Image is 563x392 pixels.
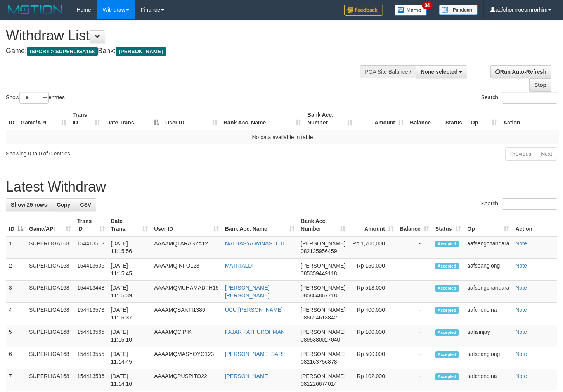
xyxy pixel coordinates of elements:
td: [DATE] 11:15:56 [108,236,151,259]
td: 154413555 [74,347,108,369]
td: aafseanglong [464,347,512,369]
td: 1 [6,236,26,259]
a: Show 25 rows [6,198,52,211]
td: aafchendina [464,369,512,391]
th: Balance [407,108,442,130]
a: Copy [52,198,75,211]
img: MOTION_logo.png [6,4,65,16]
span: [PERSON_NAME] [301,285,345,291]
td: 2 [6,259,26,281]
a: Next [536,147,557,161]
td: Rp 400,000 [348,303,397,325]
td: AAAAMQCIPIK [151,325,222,347]
span: Accepted [435,307,459,314]
th: Trans ID: activate to sort column ascending [74,214,108,236]
td: [DATE] 11:15:45 [108,259,151,281]
a: Note [515,373,527,379]
span: Copy [57,202,70,208]
span: [PERSON_NAME] [301,329,345,335]
td: - [397,236,432,259]
h4: Game: Bank: [6,47,367,55]
th: Status: activate to sort column ascending [432,214,464,236]
label: Search: [481,92,557,104]
span: Accepted [435,373,459,380]
th: User ID: activate to sort column ascending [162,108,220,130]
img: Feedback.jpg [344,5,383,16]
a: Note [515,262,527,269]
span: Accepted [435,351,459,358]
a: UCU [PERSON_NAME] [225,307,283,313]
span: Copy 082163756878 to clipboard [301,359,337,365]
th: Game/API: activate to sort column ascending [26,214,74,236]
span: Accepted [435,285,459,292]
a: [PERSON_NAME] [PERSON_NAME] [225,285,270,299]
span: Accepted [435,329,459,336]
td: SUPERLIGA168 [26,236,74,259]
th: Bank Acc. Number: activate to sort column ascending [304,108,355,130]
span: [PERSON_NAME] [301,307,345,313]
td: 3 [6,281,26,303]
td: 154413565 [74,325,108,347]
span: ISPORT > SUPERLIGA168 [27,47,98,56]
a: CSV [75,198,96,211]
span: [PERSON_NAME] [301,240,345,247]
a: Note [515,307,527,313]
a: FAJAR FATHUROHMAN [225,329,285,335]
td: SUPERLIGA168 [26,325,74,347]
td: AAAAMQMUHAMADFH15 [151,281,222,303]
td: AAAAMQPUSPITO22 [151,369,222,391]
th: Game/API: activate to sort column ascending [17,108,69,130]
label: Search: [481,198,557,210]
a: Note [515,240,527,247]
span: Accepted [435,241,459,247]
select: Showentries [19,92,49,104]
th: Date Trans.: activate to sort column descending [103,108,162,130]
th: Bank Acc. Name: activate to sort column ascending [220,108,304,130]
td: SUPERLIGA168 [26,303,74,325]
th: Action [500,108,559,130]
td: Rp 102,000 [348,369,397,391]
span: Copy 0895380027040 to clipboard [301,337,340,343]
td: - [397,347,432,369]
span: None selected [421,69,457,75]
td: 154413606 [74,259,108,281]
th: Date Trans.: activate to sort column ascending [108,214,151,236]
td: AAAAMQTARASYA12 [151,236,222,259]
th: Bank Acc. Number: activate to sort column ascending [298,214,348,236]
td: No data available in table [6,130,559,144]
a: Run Auto-Refresh [490,65,551,78]
td: [DATE] 11:15:10 [108,325,151,347]
span: CSV [80,202,91,208]
td: 7 [6,369,26,391]
td: SUPERLIGA168 [26,259,74,281]
td: AAAAMQMASYOYO123 [151,347,222,369]
span: Copy 085884867718 to clipboard [301,292,337,299]
th: Op: activate to sort column ascending [468,108,500,130]
a: [PERSON_NAME] [225,373,270,379]
td: [DATE] 11:15:37 [108,303,151,325]
a: Note [515,351,527,357]
input: Search: [502,198,557,210]
th: Op: activate to sort column ascending [464,214,512,236]
th: User ID: activate to sort column ascending [151,214,222,236]
td: AAAAMQSAKTI1386 [151,303,222,325]
td: Rp 1,700,000 [348,236,397,259]
th: Amount: activate to sort column ascending [348,214,397,236]
h1: Withdraw List [6,28,367,43]
a: Note [515,285,527,291]
td: - [397,281,432,303]
td: 154413536 [74,369,108,391]
span: Copy 085359449118 to clipboard [301,270,337,276]
td: aafsengchandara [464,236,512,259]
td: [DATE] 11:14:16 [108,369,151,391]
a: Previous [505,147,536,161]
td: - [397,259,432,281]
td: 154413448 [74,281,108,303]
span: [PERSON_NAME] [301,351,345,357]
div: PGA Site Balance / [360,65,416,78]
img: Button%20Memo.svg [395,5,427,16]
span: Copy 085624613842 to clipboard [301,314,337,321]
td: 4 [6,303,26,325]
span: Copy 081226674014 to clipboard [301,381,337,387]
td: - [397,325,432,347]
